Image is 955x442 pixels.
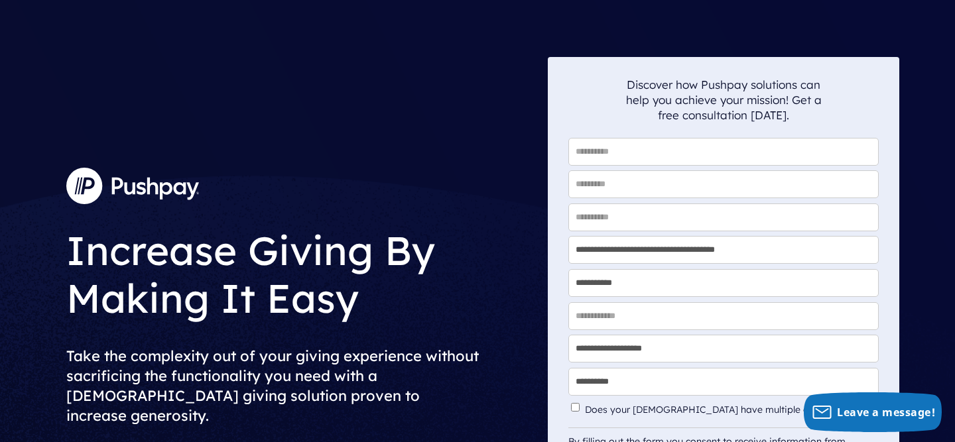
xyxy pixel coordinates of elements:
h2: Take the complexity out of your giving experience without sacrificing the functionality you need ... [66,335,537,436]
p: Discover how Pushpay solutions can help you achieve your mission! Get a free consultation [DATE]. [625,77,822,123]
button: Leave a message! [804,392,942,432]
label: Does your [DEMOGRAPHIC_DATA] have multiple campuses? [585,404,876,415]
h1: Increase Giving By Making It Easy [66,216,537,325]
span: Leave a message! [837,405,935,419]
